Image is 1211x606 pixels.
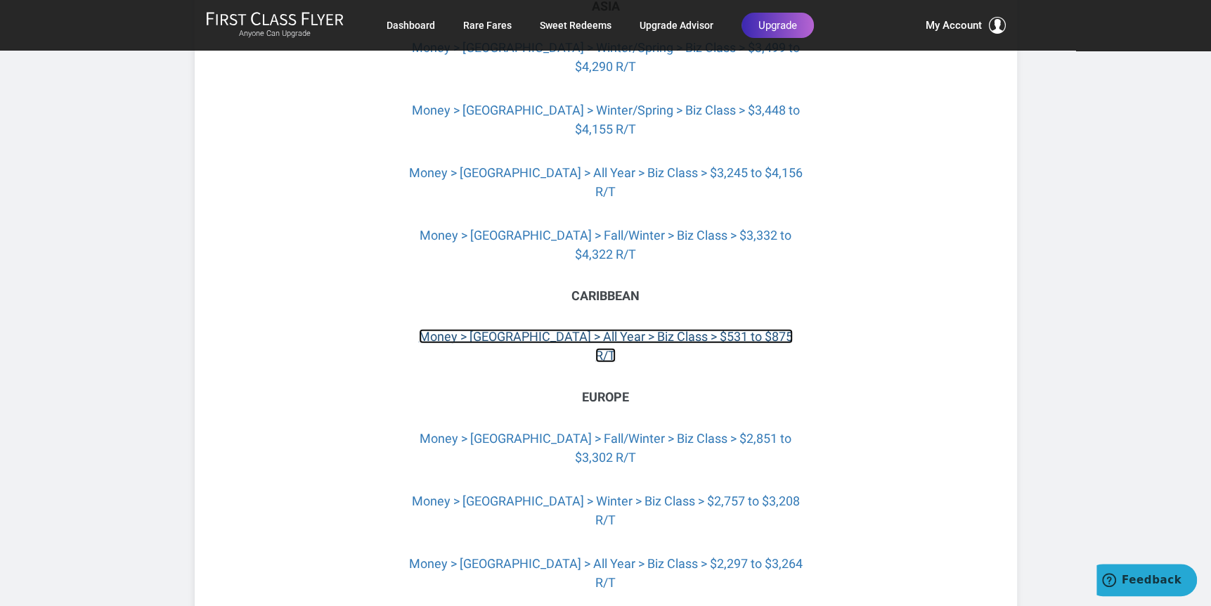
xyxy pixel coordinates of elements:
[420,431,791,465] a: Money > [GEOGRAPHIC_DATA] > Fall/Winter > Biz Class > $2,851 to $3,302 R/T
[419,329,793,363] a: Money > [GEOGRAPHIC_DATA] > All Year > Biz Class > $531 to $875 R/T
[387,13,435,38] a: Dashboard
[926,17,1006,34] button: My Account
[409,289,803,303] h3: CaribBean
[409,165,803,199] a: Money > [GEOGRAPHIC_DATA] > All Year > Biz Class > $3,245 to $4,156 R/T
[412,103,800,136] a: Money > [GEOGRAPHIC_DATA] > Winter/Spring > Biz Class > $3,448 to $4,155 R/T
[1096,564,1197,599] iframe: Opens a widget where you can find more information
[206,29,344,39] small: Anyone Can Upgrade
[409,556,803,590] a: Money > [GEOGRAPHIC_DATA] > All Year > Biz Class > $2,297 to $3,264 R/T
[926,17,982,34] span: My Account
[640,13,713,38] a: Upgrade Advisor
[540,13,611,38] a: Sweet Redeems
[409,390,803,404] h3: Europe
[742,13,814,38] a: Upgrade
[463,13,512,38] a: Rare Fares
[412,494,800,527] a: Money > [GEOGRAPHIC_DATA] > Winter > Biz Class > $2,757 to $3,208 R/T
[206,11,344,26] img: First Class Flyer
[206,11,344,39] a: First Class FlyerAnyone Can Upgrade
[412,40,800,74] a: Money > [GEOGRAPHIC_DATA] > Winter/Spring > Biz Class > $3,499 to $4,290 R/T
[420,228,791,262] a: Money > [GEOGRAPHIC_DATA] > Fall/Winter > Biz Class > $3,332 to $4,322 R/T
